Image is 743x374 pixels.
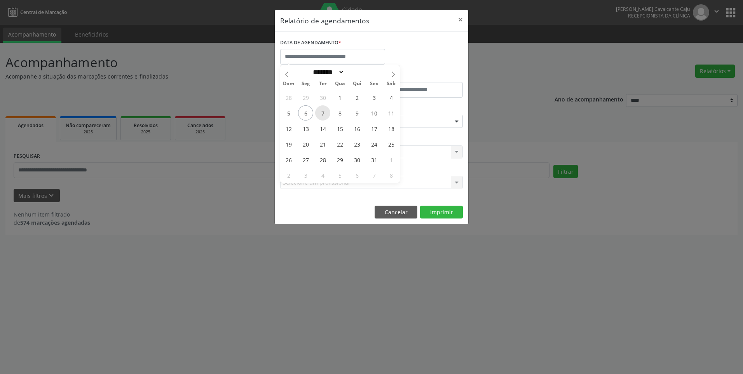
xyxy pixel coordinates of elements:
span: Outubro 30, 2025 [349,152,365,167]
span: Dom [280,81,297,86]
span: Novembro 3, 2025 [298,168,313,183]
span: Outubro 8, 2025 [332,105,347,121]
span: Outubro 7, 2025 [315,105,330,121]
span: Outubro 21, 2025 [315,136,330,152]
span: Outubro 6, 2025 [298,105,313,121]
span: Outubro 29, 2025 [332,152,347,167]
span: Qua [331,81,349,86]
button: Cancelar [375,206,417,219]
span: Novembro 8, 2025 [384,168,399,183]
span: Outubro 27, 2025 [298,152,313,167]
span: Outubro 19, 2025 [281,136,296,152]
span: Outubro 18, 2025 [384,121,399,136]
span: Outubro 1, 2025 [332,90,347,105]
span: Outubro 22, 2025 [332,136,347,152]
span: Outubro 15, 2025 [332,121,347,136]
span: Ter [314,81,331,86]
span: Outubro 4, 2025 [384,90,399,105]
label: DATA DE AGENDAMENTO [280,37,341,49]
span: Outubro 26, 2025 [281,152,296,167]
label: ATÉ [373,70,463,82]
span: Outubro 23, 2025 [349,136,365,152]
button: Imprimir [420,206,463,219]
span: Outubro 10, 2025 [366,105,382,121]
span: Sex [366,81,383,86]
span: Outubro 17, 2025 [366,121,382,136]
span: Setembro 28, 2025 [281,90,296,105]
span: Outubro 9, 2025 [349,105,365,121]
span: Outubro 11, 2025 [384,105,399,121]
span: Outubro 28, 2025 [315,152,330,167]
span: Setembro 29, 2025 [298,90,313,105]
span: Novembro 1, 2025 [384,152,399,167]
span: Sáb [383,81,400,86]
span: Outubro 13, 2025 [298,121,313,136]
input: Year [344,68,370,76]
span: Outubro 2, 2025 [349,90,365,105]
span: Outubro 20, 2025 [298,136,313,152]
span: Outubro 12, 2025 [281,121,296,136]
button: Close [453,10,468,29]
span: Novembro 7, 2025 [366,168,382,183]
select: Month [310,68,344,76]
span: Outubro 3, 2025 [366,90,382,105]
span: Novembro 2, 2025 [281,168,296,183]
span: Novembro 5, 2025 [332,168,347,183]
span: Outubro 16, 2025 [349,121,365,136]
span: Outubro 25, 2025 [384,136,399,152]
span: Outubro 5, 2025 [281,105,296,121]
span: Outubro 24, 2025 [366,136,382,152]
span: Setembro 30, 2025 [315,90,330,105]
h5: Relatório de agendamentos [280,16,369,26]
span: Novembro 4, 2025 [315,168,330,183]
span: Qui [349,81,366,86]
span: Novembro 6, 2025 [349,168,365,183]
span: Seg [297,81,314,86]
span: Outubro 31, 2025 [366,152,382,167]
span: Outubro 14, 2025 [315,121,330,136]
